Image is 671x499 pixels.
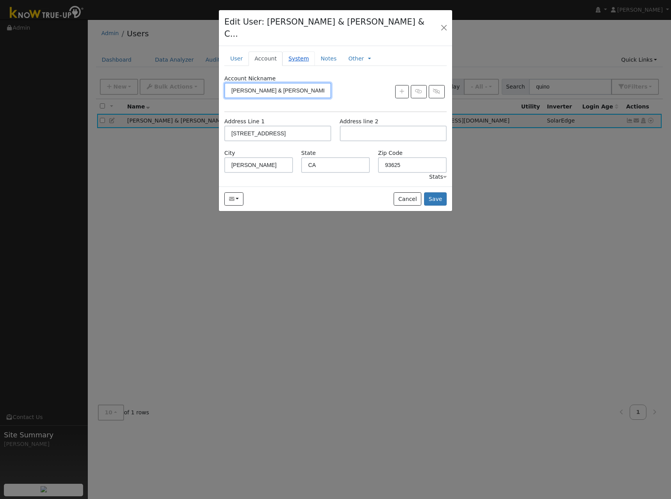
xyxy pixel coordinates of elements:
a: Account [249,51,282,66]
button: Create New Account [395,85,409,98]
button: Link Account [411,85,427,98]
label: Zip Code [378,149,403,157]
label: Address line 2 [340,117,378,126]
a: Notes [315,51,343,66]
div: Stats [429,173,447,181]
button: Unlink Account [429,85,445,98]
h4: Edit User: [PERSON_NAME] & [PERSON_NAME] & C... [224,16,431,40]
a: Other [348,55,364,63]
a: User [224,51,249,66]
a: System [282,51,315,66]
button: Cancel [394,192,421,206]
label: State [301,149,316,157]
label: Account Nickname [224,75,276,83]
button: hectorqui9@gmail.com [224,192,243,206]
button: Save [424,192,447,206]
label: City [224,149,235,157]
label: Address Line 1 [224,117,264,126]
